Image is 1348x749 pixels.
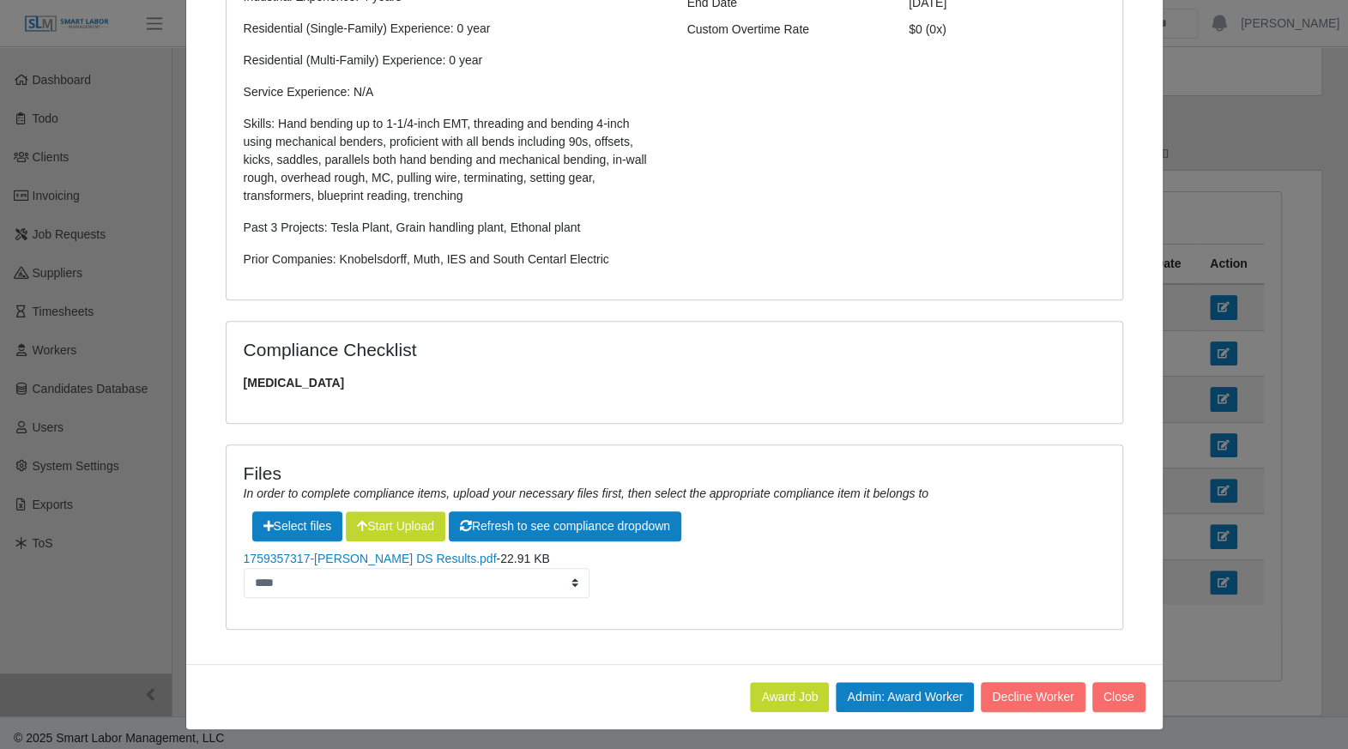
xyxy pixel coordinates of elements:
button: Refresh to see compliance dropdown [449,511,681,541]
i: In order to complete compliance items, upload your necessary files first, then select the appropr... [244,486,928,500]
button: Close [1092,682,1145,712]
p: Skills: Hand bending up to 1-1/4-inch EMT, threading and bending 4-inch using mechanical benders,... [244,115,662,205]
span: 22.91 KB [500,552,550,565]
button: Decline Worker [981,682,1085,712]
p: Service Experience: N/A [244,83,662,101]
li: - [244,550,1105,598]
p: Residential (Multi-Family) Experience: 0 year [244,51,662,69]
span: Select files [252,511,343,541]
h4: Files [244,462,1105,484]
p: Prior Companies: Knobelsdorff, Muth, IES and South Centarl Electric [244,251,662,269]
button: Admin: Award Worker [836,682,974,712]
button: Award Job [750,682,829,712]
p: Past 3 Projects: Tesla Plant, Grain handling plant, Ethonal plant [244,219,662,237]
h4: Compliance Checklist [244,339,809,360]
a: 1759357317-[PERSON_NAME] DS Results.pdf [244,552,497,565]
button: Start Upload [346,511,445,541]
p: Residential (Single-Family) Experience: 0 year [244,20,662,38]
div: Custom Overtime Rate [674,21,897,39]
span: $0 (0x) [909,22,946,36]
span: [MEDICAL_DATA] [244,374,1105,392]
